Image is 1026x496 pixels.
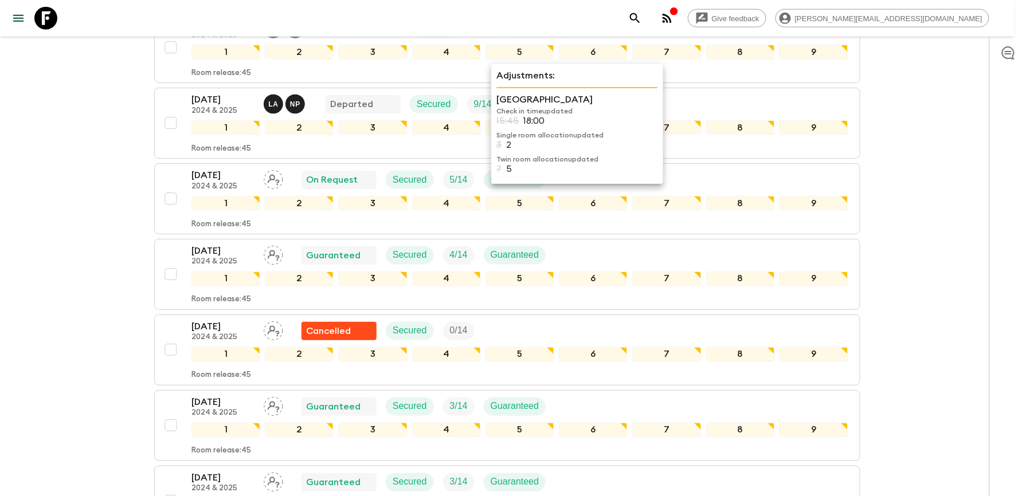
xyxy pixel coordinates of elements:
p: Single room allocation updated [496,131,658,140]
div: 5 [485,423,554,438]
div: 1 [191,45,260,60]
span: Assign pack leader [264,476,283,485]
div: 7 [632,120,701,135]
p: [DATE] [191,471,254,485]
div: 7 [632,271,701,286]
div: 9 [780,271,848,286]
span: Assign pack leader [264,325,283,334]
p: Secured [393,400,427,414]
p: 2024 & 2025 [191,258,254,267]
div: 8 [706,271,775,286]
p: Room release: 45 [191,371,251,380]
div: 8 [706,196,775,211]
p: Secured [393,173,427,187]
div: 3 [338,45,407,60]
div: 3 [338,271,407,286]
div: 6 [559,271,628,286]
p: Room release: 45 [191,296,251,305]
div: 8 [706,347,775,362]
p: Room release: 45 [191,447,251,456]
p: 2024 & 2025 [191,182,254,191]
div: 1 [191,271,260,286]
div: 4 [412,196,481,211]
p: 5 [506,164,512,174]
p: Cancelled [306,324,351,338]
div: 6 [559,196,628,211]
div: 4 [412,271,481,286]
div: 4 [412,45,481,60]
p: [DATE] [191,93,254,107]
div: 9 [780,423,848,438]
div: 5 [485,45,554,60]
p: Adjustments: [496,69,658,82]
div: 9 [780,45,848,60]
div: 3 [338,423,407,438]
div: Trip Fill [443,473,475,491]
div: 3 [338,196,407,211]
div: 9 [780,347,848,362]
p: 7 [496,164,502,174]
p: 2024 & 2025 [191,485,254,494]
div: 3 [338,120,407,135]
p: 3 [496,140,502,150]
p: Guaranteed [306,475,361,489]
div: 6 [559,45,628,60]
div: 6 [559,347,628,362]
div: 4 [412,423,481,438]
p: Room release: 45 [191,220,251,229]
span: Luis Altamirano - Galapagos, Natalia Pesantes - Mainland [264,98,307,107]
span: Give feedback [706,14,766,23]
div: 1 [191,423,260,438]
p: 2024 & 2025 [191,409,254,418]
div: 2 [265,271,334,286]
div: 9 [780,120,848,135]
p: 15:45 [496,116,519,126]
p: Room release: 45 [191,144,251,153]
p: 2024 & 2025 [191,107,254,116]
p: Secured [393,475,427,489]
p: [DATE] [191,395,254,409]
p: Guaranteed [306,400,361,414]
div: 2 [265,45,334,60]
button: menu [7,7,30,30]
div: 2 [265,196,334,211]
p: [DATE] [191,168,254,182]
p: Guaranteed [491,475,539,489]
div: 8 [706,45,775,60]
p: Twin room allocation updated [496,155,658,164]
div: 9 [780,196,848,211]
p: Guaranteed [491,400,539,414]
p: 18:00 [523,116,545,126]
div: 7 [632,347,701,362]
button: search adventures [624,7,647,30]
p: [DATE] [191,320,254,333]
p: 3 / 14 [450,400,468,414]
div: 1 [191,347,260,362]
p: Secured [417,97,451,111]
span: [PERSON_NAME][EMAIL_ADDRESS][DOMAIN_NAME] [789,14,989,23]
p: Secured [393,324,427,338]
div: 2 [265,120,334,135]
div: 1 [191,120,260,135]
p: [GEOGRAPHIC_DATA] [496,93,658,107]
p: Departed [330,97,373,111]
div: 5 [485,347,554,362]
div: 1 [191,196,260,211]
p: [DATE] [191,244,254,258]
div: 4 [412,347,481,362]
div: 7 [632,423,701,438]
p: Room release: 45 [191,69,251,78]
div: 4 [412,120,481,135]
div: 3 [338,347,407,362]
span: Assign pack leader [264,249,283,258]
p: Check in time updated [496,107,658,116]
p: Guaranteed [306,249,361,262]
div: 6 [559,423,628,438]
p: On Request [306,173,358,187]
div: 2 [265,423,334,438]
div: 8 [706,423,775,438]
span: Assign pack leader [264,400,283,410]
p: 3 / 14 [450,475,468,489]
div: Trip Fill [443,397,475,416]
div: 7 [632,196,701,211]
